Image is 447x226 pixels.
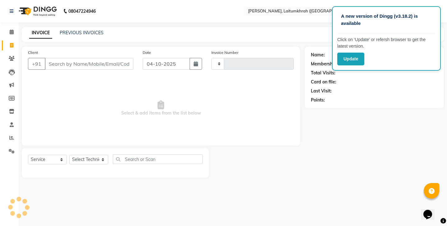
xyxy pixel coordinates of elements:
p: Click on ‘Update’ or refersh browser to get the latest version. [337,36,435,49]
img: logo [16,2,58,20]
button: Update [337,53,364,65]
label: Client [28,50,38,55]
b: 08047224946 [68,2,96,20]
button: +91 [28,58,45,70]
label: Invoice Number [211,50,238,55]
span: Select & add items from the list below [28,77,294,139]
label: Date [143,50,151,55]
a: INVOICE [29,27,52,39]
div: Membership: [311,61,338,67]
div: Points: [311,97,325,103]
div: Last Visit: [311,88,332,94]
input: Search by Name/Mobile/Email/Code [45,58,133,70]
div: Card on file: [311,79,336,85]
a: PREVIOUS INVOICES [60,30,104,35]
div: Name: [311,52,325,58]
p: A new version of Dingg (v3.18.2) is available [341,13,432,27]
iframe: chat widget [421,201,441,220]
div: Total Visits: [311,70,335,76]
input: Search or Scan [113,154,203,164]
